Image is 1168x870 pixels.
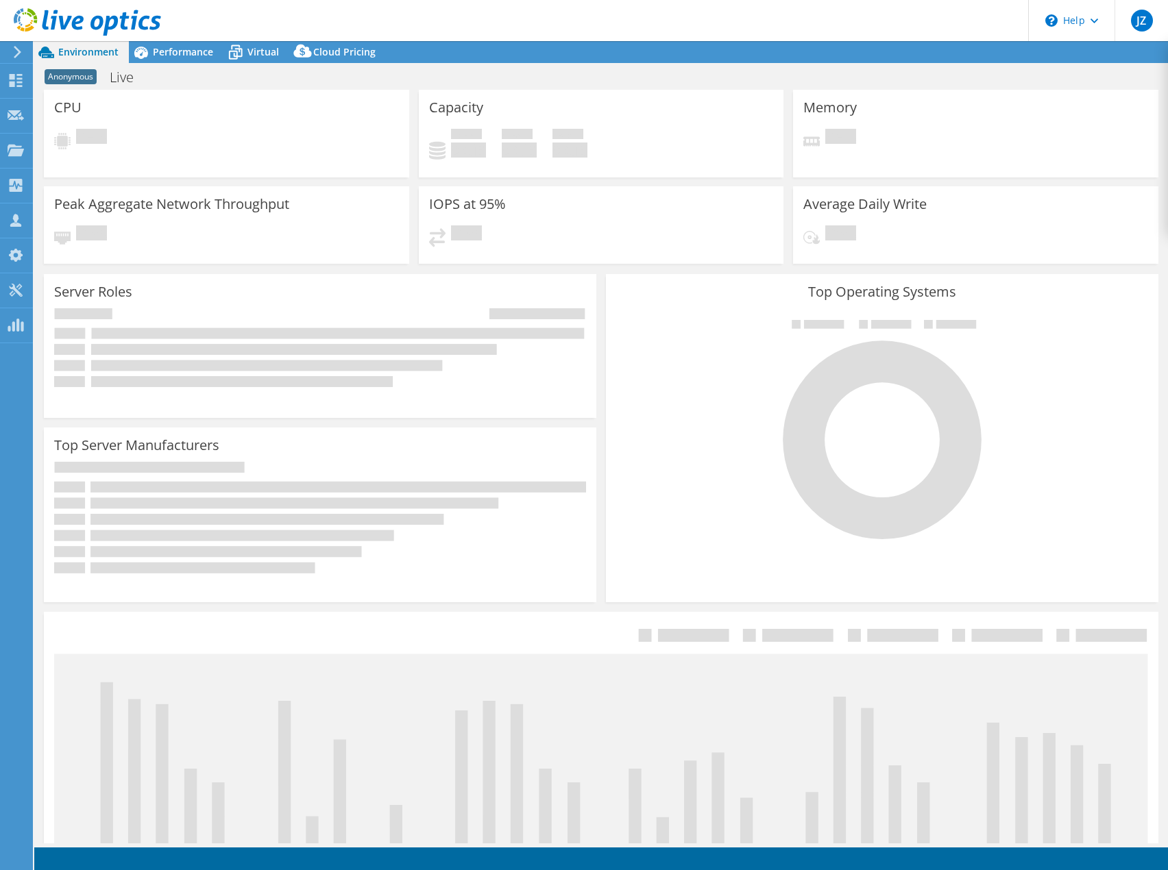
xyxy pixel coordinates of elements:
[54,284,132,299] h3: Server Roles
[803,197,927,212] h3: Average Daily Write
[247,45,279,58] span: Virtual
[451,225,482,244] span: Pending
[76,129,107,147] span: Pending
[104,70,155,85] h1: Live
[76,225,107,244] span: Pending
[825,225,856,244] span: Pending
[429,197,506,212] h3: IOPS at 95%
[803,100,857,115] h3: Memory
[502,142,537,158] h4: 0 GiB
[58,45,119,58] span: Environment
[153,45,213,58] span: Performance
[45,69,97,84] span: Anonymous
[1131,10,1153,32] span: JZ
[54,100,82,115] h3: CPU
[451,129,482,142] span: Used
[54,197,289,212] h3: Peak Aggregate Network Throughput
[616,284,1148,299] h3: Top Operating Systems
[1045,14,1058,27] svg: \n
[313,45,376,58] span: Cloud Pricing
[429,100,483,115] h3: Capacity
[552,142,587,158] h4: 0 GiB
[451,142,486,158] h4: 0 GiB
[502,129,533,142] span: Free
[825,129,856,147] span: Pending
[552,129,583,142] span: Total
[54,438,219,453] h3: Top Server Manufacturers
